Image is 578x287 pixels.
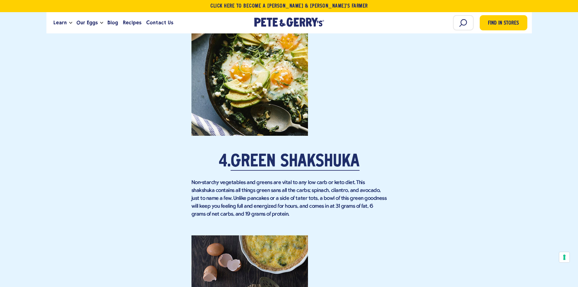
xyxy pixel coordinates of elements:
[69,22,72,24] button: Open the dropdown menu for Learn
[144,15,176,31] a: Contact Us
[100,22,103,24] button: Open the dropdown menu for Our Eggs
[191,179,387,218] p: Non-starchy vegetables and greens are vital to any low carb or keto diet. This shakshuka contains...
[120,15,144,31] a: Recipes
[488,19,519,28] span: Find in Stores
[559,252,570,262] button: Your consent preferences for tracking technologies
[74,15,100,31] a: Our Eggs
[191,153,387,171] h2: 4.
[107,19,118,26] span: Blog
[76,19,98,26] span: Our Eggs
[53,19,67,26] span: Learn
[480,15,527,30] a: Find in Stores
[146,19,173,26] span: Contact Us
[105,15,120,31] a: Blog
[453,15,474,30] input: Search
[51,15,69,31] a: Learn
[123,19,141,26] span: Recipes
[231,154,360,171] a: Green Shakshuka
